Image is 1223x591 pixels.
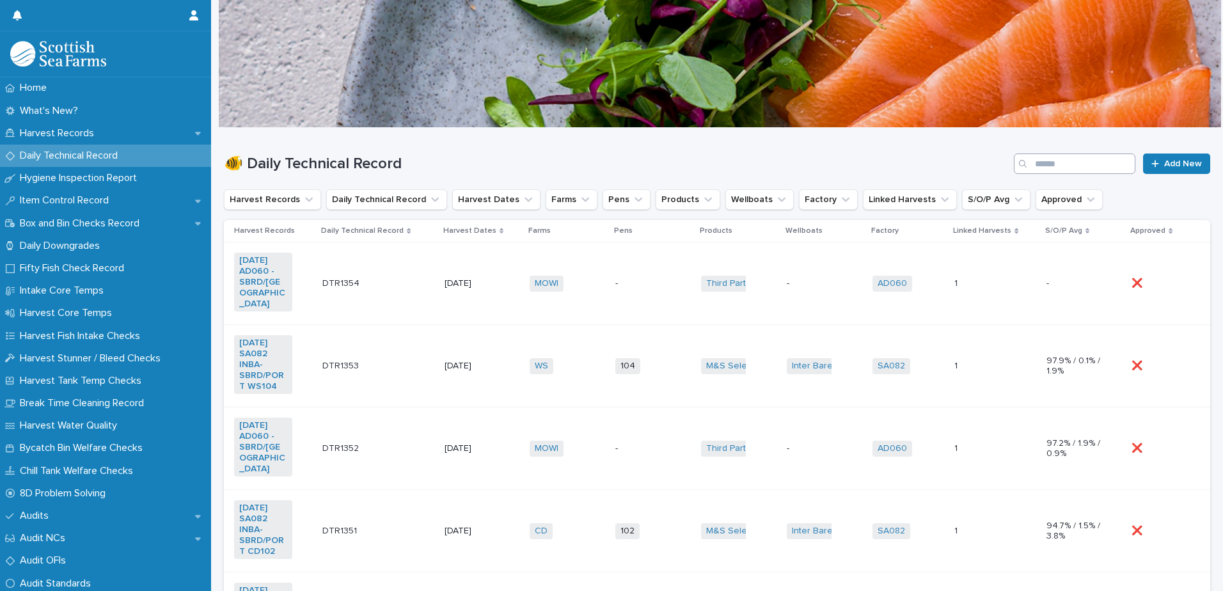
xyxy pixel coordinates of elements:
[706,278,784,289] a: Third Party Salmon
[878,443,907,454] a: AD060
[445,443,503,454] p: [DATE]
[322,276,362,289] p: DTR1354
[445,361,503,372] p: [DATE]
[15,465,143,477] p: Chill Tank Welfare Checks
[15,330,150,342] p: Harvest Fish Intake Checks
[787,443,845,454] p: -
[1046,278,1105,289] p: -
[15,442,153,454] p: Bycatch Bin Welfare Checks
[954,358,960,372] p: 1
[15,510,59,522] p: Audits
[535,361,548,372] a: WS
[15,532,75,544] p: Audit NCs
[15,240,110,252] p: Daily Downgrades
[15,307,122,319] p: Harvest Core Temps
[792,526,845,537] a: Inter Barents
[15,352,171,365] p: Harvest Stunner / Bleed Checks
[615,443,674,454] p: -
[700,224,732,238] p: Products
[528,224,551,238] p: Farms
[234,224,295,238] p: Harvest Records
[787,278,845,289] p: -
[799,189,858,210] button: Factory
[15,217,150,230] p: Box and Bin Checks Record
[445,278,503,289] p: [DATE]
[322,441,361,454] p: DTR1352
[792,361,845,372] a: Inter Barents
[706,361,754,372] a: M&S Select
[603,189,651,210] button: Pens
[15,150,128,162] p: Daily Technical Record
[239,255,287,309] a: [DATE] AD060 -SBRD/[GEOGRAPHIC_DATA]
[445,526,503,537] p: [DATE]
[785,224,823,238] p: Wellboats
[1132,358,1145,372] p: ❌
[878,361,905,372] a: SA082
[954,441,960,454] p: 1
[535,443,558,454] a: MOWI
[1046,521,1105,542] p: 94.7% / 1.5% / 3.8%
[1143,154,1210,174] a: Add New
[224,155,1009,173] h1: 🐠 Daily Technical Record
[1045,224,1082,238] p: S/O/P Avg
[15,420,127,432] p: Harvest Water Quality
[535,526,548,537] a: CD
[863,189,957,210] button: Linked Harvests
[15,172,147,184] p: Hygiene Inspection Report
[706,526,754,537] a: M&S Select
[706,443,784,454] a: Third Party Salmon
[1046,356,1105,377] p: 97.9% / 0.1% / 1.9%
[1014,154,1135,174] input: Search
[878,278,907,289] a: AD060
[546,189,597,210] button: Farms
[15,375,152,387] p: Harvest Tank Temp Checks
[615,278,674,289] p: -
[326,189,447,210] button: Daily Technical Record
[10,41,106,67] img: mMrefqRFQpe26GRNOUkG
[871,224,899,238] p: Factory
[962,189,1030,210] button: S/O/P Avg
[954,276,960,289] p: 1
[15,285,114,297] p: Intake Core Temps
[239,420,287,474] a: [DATE] AD060 -SBRD/[GEOGRAPHIC_DATA]
[614,224,633,238] p: Pens
[725,189,794,210] button: Wellboats
[15,262,134,274] p: Fifty Fish Check Record
[615,358,640,374] span: 104
[321,224,404,238] p: Daily Technical Record
[1132,276,1145,289] p: ❌
[443,224,496,238] p: Harvest Dates
[15,105,88,117] p: What's New?
[1046,438,1105,460] p: 97.2% / 1.9% / 0.9%
[15,194,119,207] p: Item Control Record
[224,407,1210,490] tr: [DATE] AD060 -SBRD/[GEOGRAPHIC_DATA] DTR1352DTR1352 [DATE]MOWI -Third Party Salmon -AD060 11 97.2...
[535,278,558,289] a: MOWI
[15,82,57,94] p: Home
[953,224,1011,238] p: Linked Harvests
[1132,441,1145,454] p: ❌
[15,555,76,567] p: Audit OFIs
[1132,523,1145,537] p: ❌
[224,325,1210,407] tr: [DATE] SA082 INBA-SBRD/PORT WS104 DTR1353DTR1353 [DATE]WS 104M&S Select Inter Barents SA082 11 97...
[15,578,101,590] p: Audit Standards
[878,526,905,537] a: SA082
[224,490,1210,572] tr: [DATE] SA082 INBA-SBRD/PORT CD102 DTR1351DTR1351 [DATE]CD 102M&S Select Inter Barents SA082 11 94...
[322,523,359,537] p: DTR1351
[322,358,361,372] p: DTR1353
[224,242,1210,325] tr: [DATE] AD060 -SBRD/[GEOGRAPHIC_DATA] DTR1354DTR1354 [DATE]MOWI -Third Party Salmon -AD060 11 -❌❌
[452,189,540,210] button: Harvest Dates
[1164,159,1202,168] span: Add New
[239,503,287,556] a: [DATE] SA082 INBA-SBRD/PORT CD102
[224,189,321,210] button: Harvest Records
[1130,224,1165,238] p: Approved
[15,487,116,500] p: 8D Problem Solving
[656,189,720,210] button: Products
[239,338,287,391] a: [DATE] SA082 INBA-SBRD/PORT WS104
[15,397,154,409] p: Break Time Cleaning Record
[1036,189,1103,210] button: Approved
[15,127,104,139] p: Harvest Records
[615,523,640,539] span: 102
[954,523,960,537] p: 1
